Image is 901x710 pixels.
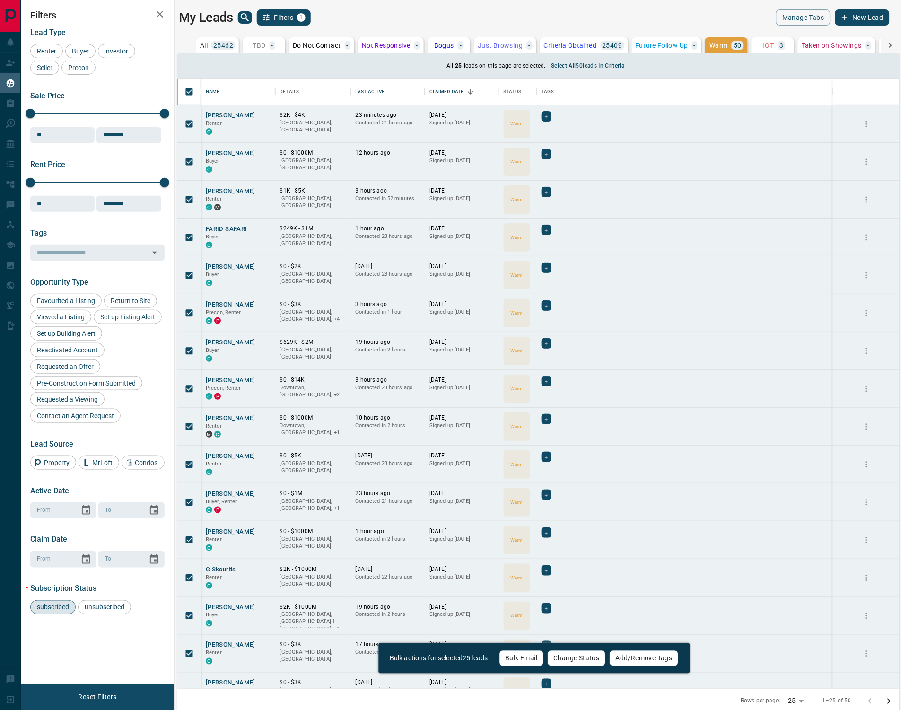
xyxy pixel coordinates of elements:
div: mrloft.ca [214,204,221,210]
p: 50 [734,42,742,49]
span: Investor [101,47,132,55]
p: [DATE] [429,338,494,346]
div: property.ca [214,317,221,324]
p: $0 - $14K [280,376,346,384]
p: Signed up [DATE] [429,384,494,392]
span: Pre-Construction Form Submitted [34,379,139,387]
p: Do Not Contact [293,42,341,49]
div: Tags [542,79,554,105]
div: Condos [122,456,165,470]
div: Status [499,79,537,105]
span: Renter [206,196,222,202]
p: - [694,42,696,49]
span: Favourited a Listing [34,297,98,305]
button: [PERSON_NAME] [206,527,255,536]
button: [PERSON_NAME] [206,376,255,385]
p: [DATE] [429,187,494,195]
p: [DATE] [429,149,494,157]
p: [DATE] [356,452,420,460]
p: 23 hours ago [356,490,420,498]
p: $0 - $2K [280,263,346,271]
div: condos.ca [206,507,212,513]
p: Warm [511,309,523,316]
span: Precon, Renter [206,309,241,316]
p: Just Browsing [478,42,523,49]
div: + [542,376,551,386]
button: New Lead [835,9,890,26]
span: Lead Source [30,439,73,448]
p: Contacted 23 hours ago [356,233,420,240]
div: Investor [98,44,135,58]
div: Name [201,79,275,105]
span: Seller [34,64,56,71]
p: [GEOGRAPHIC_DATA], [GEOGRAPHIC_DATA] [280,195,346,210]
button: Reset Filters [72,689,122,705]
p: Signed up [DATE] [429,422,494,430]
div: + [542,111,551,122]
p: Signed up [DATE] [429,460,494,467]
p: Toronto [280,611,346,633]
div: condos.ca [214,431,221,438]
p: $2K - $1000M [280,603,346,611]
span: + [545,679,548,689]
button: more [859,155,874,169]
p: $0 - $1000M [280,414,346,422]
p: $0 - $1M [280,490,346,498]
h1: My Leads [179,10,233,25]
button: more [859,344,874,358]
span: + [545,528,548,537]
span: Opportunity Type [30,278,88,287]
div: condos.ca [206,469,212,475]
button: Manage Tabs [776,9,830,26]
div: Contact an Agent Request [30,409,121,423]
p: [GEOGRAPHIC_DATA], [GEOGRAPHIC_DATA] [280,573,346,588]
p: 25409 [603,42,622,49]
p: [DATE] [429,225,494,233]
div: condos.ca [206,317,212,324]
span: + [545,452,548,462]
p: Contacted 21 hours ago [356,498,420,505]
p: Signed up [DATE] [429,195,494,202]
span: + [545,187,548,197]
button: G Skourtis [206,565,236,574]
span: subscribed [34,604,72,611]
button: more [859,684,874,699]
span: Rent Price [30,160,65,169]
p: $629K - $2M [280,338,346,346]
p: Warm [511,347,523,354]
p: [DATE] [429,263,494,271]
span: + [545,301,548,310]
button: [PERSON_NAME] [206,490,255,499]
div: Last Active [356,79,385,105]
p: Contacted in 2 hours [356,346,420,354]
span: Precon, Renter [206,385,241,391]
div: Pre-Construction Form Submitted [30,376,142,390]
div: mrloft.ca [206,431,212,438]
p: Contacted 23 hours ago [356,460,420,467]
p: Toronto [280,498,346,512]
span: 1 [298,14,305,21]
button: Bulk Email [499,650,544,666]
span: Sale Price [30,91,65,100]
p: [DATE] [356,263,420,271]
p: Warm [511,158,523,165]
p: Signed up [DATE] [429,535,494,543]
p: West End, Calgary North West, Oshawa, Calgary [280,308,346,323]
button: FARID SAFARI [206,225,247,234]
p: $2K - $4K [280,111,346,119]
p: Bogus [434,42,454,49]
div: 25 [784,694,807,708]
span: + [545,339,548,348]
p: Not Responsive [362,42,411,49]
span: Requested an Offer [34,363,97,370]
span: Buyer [206,234,219,240]
p: Contacted in 1 hour [356,308,420,316]
p: Warm [511,234,523,241]
button: [PERSON_NAME] [206,679,255,688]
p: Warm [710,42,728,49]
div: condos.ca [206,166,212,173]
p: 23 minutes ago [356,111,420,119]
button: more [859,420,874,434]
button: [PERSON_NAME] [206,300,255,309]
p: $2K - $1000M [280,565,346,573]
